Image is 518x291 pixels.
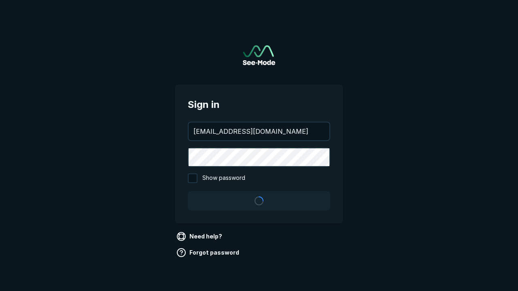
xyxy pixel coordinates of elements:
a: Forgot password [175,246,242,259]
a: Need help? [175,230,225,243]
span: Show password [202,173,245,183]
span: Sign in [188,97,330,112]
input: your@email.com [189,122,329,140]
a: Go to sign in [243,45,275,65]
img: See-Mode Logo [243,45,275,65]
